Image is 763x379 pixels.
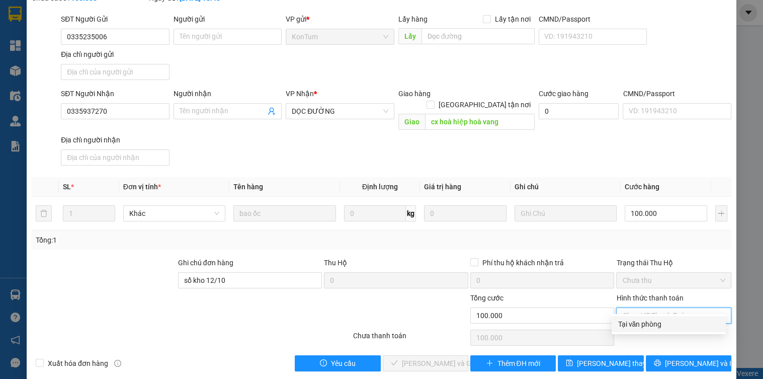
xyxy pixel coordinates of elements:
span: Thêm ĐH mới [497,358,540,369]
div: Tại văn phòng [618,319,720,330]
div: Địa chỉ người nhận [61,134,169,145]
button: printer[PERSON_NAME] và In [646,355,731,371]
span: Thu Hộ [324,259,347,267]
span: KonTum [292,29,388,44]
span: Lấy tận nơi [491,14,535,25]
div: CMND/Passport [623,88,731,99]
span: Tổng cước [470,294,503,302]
input: VD: Bàn, Ghế [233,205,335,221]
input: Dọc đường [421,28,535,44]
button: exclamation-circleYêu cầu [295,355,380,371]
div: CMND/Passport [539,14,647,25]
div: SĐT Người Gửi [61,14,169,25]
span: Khác [129,206,219,221]
span: Giá trị hàng [424,183,461,191]
label: Hình thức thanh toán [616,294,683,302]
span: DỌC ĐƯỜNG [292,104,388,119]
span: user-add [268,107,276,115]
span: info-circle [114,360,121,367]
span: [PERSON_NAME] và In [665,358,735,369]
button: check[PERSON_NAME] và Giao hàng [383,355,468,371]
span: Yêu cầu [331,358,356,369]
input: 0 [424,205,506,221]
span: Lấy [398,28,421,44]
span: Chưa thu [622,273,725,288]
input: Địa chỉ của người gửi [61,64,169,80]
label: Cước giao hàng [539,90,588,98]
div: Tổng: 1 [36,235,295,246]
button: plusThêm ĐH mới [470,355,556,371]
button: delete [36,205,52,221]
span: Giao hàng [398,90,431,98]
span: Giao [398,114,425,130]
span: [GEOGRAPHIC_DATA] tận nơi [435,99,535,110]
span: exclamation-circle [320,359,327,367]
span: Lấy hàng [398,15,428,23]
input: Ghi chú đơn hàng [178,272,322,288]
span: Chọn HT Thanh Toán [622,308,725,323]
span: Cước hàng [625,183,659,191]
span: Xuất hóa đơn hàng [44,358,112,369]
div: Người gửi [174,14,282,25]
label: Ghi chú đơn hàng [178,259,233,267]
div: Địa chỉ người gửi [61,49,169,60]
span: SL [63,183,71,191]
div: VP gửi [286,14,394,25]
button: save[PERSON_NAME] thay đổi [558,355,643,371]
span: save [566,359,573,367]
span: Tên hàng [233,183,263,191]
span: Phí thu hộ khách nhận trả [478,257,568,268]
div: Chưa thanh toán [352,330,469,348]
span: Định lượng [362,183,398,191]
input: Dọc đường [425,114,535,130]
input: Ghi Chú [515,205,617,221]
button: plus [715,205,727,221]
div: SĐT Người Nhận [61,88,169,99]
th: Ghi chú [511,177,621,197]
span: kg [406,205,416,221]
div: Trạng thái Thu Hộ [616,257,731,268]
input: Cước giao hàng [539,103,619,119]
div: Người nhận [174,88,282,99]
span: plus [486,359,493,367]
span: printer [654,359,661,367]
span: VP Nhận [286,90,314,98]
input: Địa chỉ của người nhận [61,149,169,166]
span: [PERSON_NAME] thay đổi [577,358,657,369]
span: Đơn vị tính [123,183,161,191]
